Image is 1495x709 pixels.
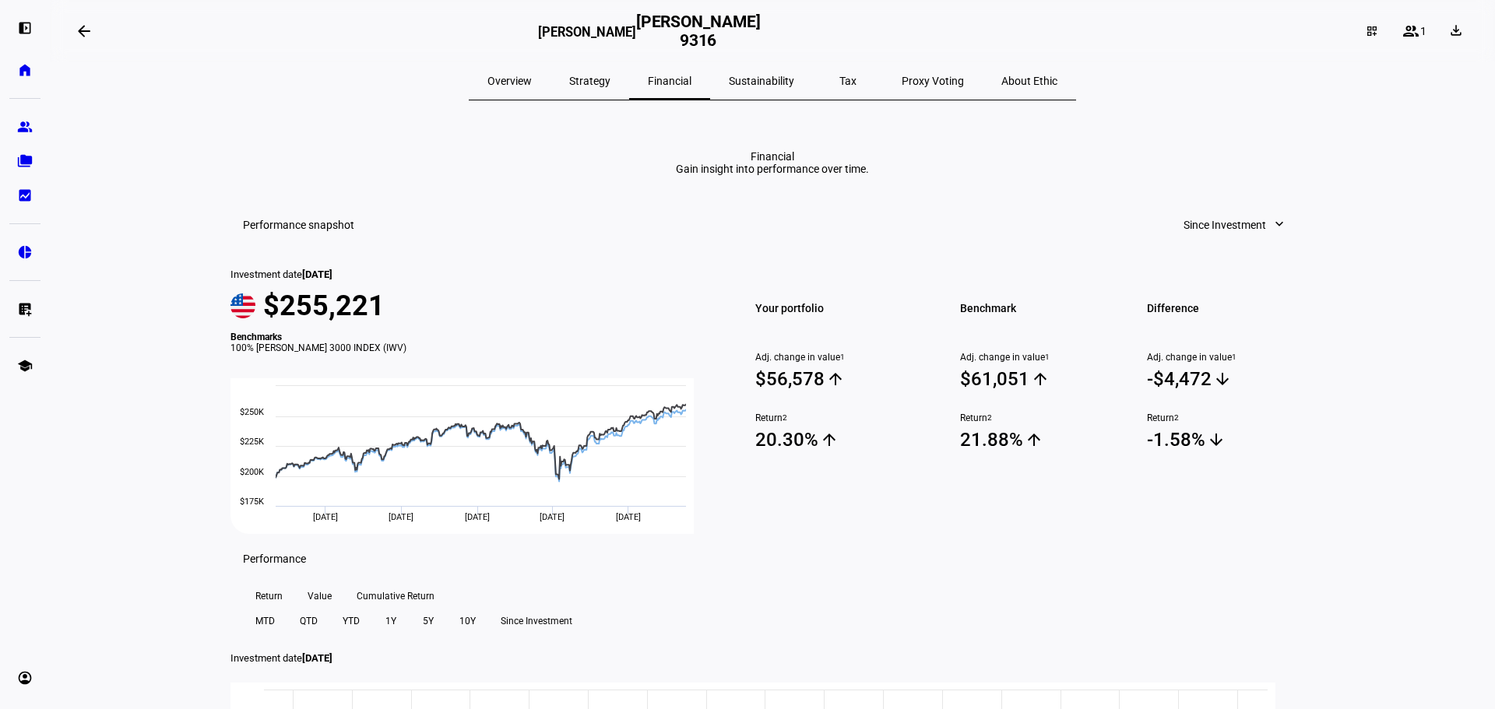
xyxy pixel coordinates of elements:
button: Return [243,584,295,609]
sup: 1 [1045,352,1050,363]
eth-mat-symbol: left_panel_open [17,20,33,36]
span: Your portfolio [755,297,923,319]
span: [DATE] [313,512,338,522]
mat-icon: arrow_downward [1213,370,1232,388]
span: $255,221 [263,290,385,322]
span: YTD [343,609,360,634]
a: folder_copy [9,146,40,177]
span: Sustainability [729,75,794,86]
mat-icon: arrow_upward [826,370,845,388]
button: MTD [243,609,287,634]
text: $200K [240,467,264,477]
sup: 2 [1174,412,1179,423]
button: 1Y [372,609,410,634]
div: Financial [676,150,869,163]
span: Difference [1147,297,1314,319]
span: Return [1147,412,1314,423]
span: 10Y [459,609,476,634]
span: 1 [1420,25,1426,37]
eth-mat-symbol: bid_landscape [17,188,33,203]
eth-mat-symbol: school [17,358,33,374]
text: $225K [240,437,264,447]
span: [DATE] [616,512,641,522]
button: Since Investment [488,609,585,634]
sup: 2 [987,412,992,423]
mat-icon: arrow_upward [820,430,839,449]
span: Overview [487,75,532,86]
h2: [PERSON_NAME] 9316 [636,12,761,50]
button: YTD [330,609,372,634]
eth-mat-symbol: account_circle [17,670,33,686]
h3: Performance [243,553,306,565]
button: Value [295,584,344,609]
button: QTD [287,609,330,634]
span: 21.88% [960,428,1127,451]
mat-icon: arrow_backwards [75,22,93,40]
a: pie_chart [9,237,40,268]
span: [DATE] [302,652,332,664]
text: $250K [240,407,264,417]
span: Benchmark [960,297,1127,319]
span: -$4,472 [1147,367,1314,391]
span: MTD [255,609,275,634]
span: [DATE] [465,512,490,522]
span: Cumulative Return [357,584,434,609]
sup: 2 [783,412,787,423]
mat-icon: dashboard_customize [1366,25,1378,37]
div: Benchmarks [230,332,712,342]
p: Investment date [230,652,1314,664]
button: Cumulative Return [344,584,447,609]
sup: 1 [840,352,845,363]
button: 10Y [447,609,488,634]
span: $61,051 [960,367,1127,391]
mat-icon: arrow_upward [1031,370,1050,388]
mat-icon: expand_more [1272,216,1287,232]
sup: 1 [1232,352,1236,363]
mat-icon: arrow_downward [1207,430,1226,449]
span: Since Investment [1184,209,1266,240]
span: Return [755,412,923,423]
a: home [9,54,40,86]
text: $175K [240,497,264,507]
div: Investment date [230,269,712,280]
span: About Ethic [1001,75,1057,86]
eth-mat-symbol: folder_copy [17,153,33,169]
span: Since Investment [501,609,572,634]
span: Return [255,584,283,609]
span: -1.58% [1147,428,1314,451]
span: Adj. change in value [1147,352,1314,363]
span: Adj. change in value [960,352,1127,363]
span: Financial [648,75,691,86]
span: Adj. change in value [755,352,923,363]
span: 1Y [385,609,396,634]
span: 5Y [423,609,434,634]
button: Since Investment [1168,209,1302,240]
span: Return [960,412,1127,423]
span: [DATE] [389,512,413,522]
div: Gain insight into performance over time. [676,163,869,175]
span: Strategy [569,75,610,86]
a: group [9,111,40,142]
h3: Performance snapshot [243,219,354,231]
eth-mat-symbol: home [17,62,33,78]
span: 20.30% [755,428,923,451]
span: Tax [839,75,857,86]
span: [DATE] [540,512,565,522]
eth-mat-symbol: group [17,119,33,135]
button: 5Y [410,609,447,634]
h3: [PERSON_NAME] [538,25,636,48]
eth-report-page-title: Financial [230,150,1314,175]
mat-icon: arrow_upward [1025,430,1043,449]
a: bid_landscape [9,180,40,211]
mat-icon: group [1402,22,1420,40]
span: Value [308,584,332,609]
div: 100% [PERSON_NAME] 3000 INDEX (IWV) [230,342,712,353]
div: $56,578 [755,368,825,390]
span: [DATE] [302,269,332,280]
eth-mat-symbol: pie_chart [17,244,33,260]
span: Proxy Voting [902,75,964,86]
mat-icon: download [1448,23,1464,38]
eth-mat-symbol: list_alt_add [17,301,33,317]
span: QTD [300,609,318,634]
